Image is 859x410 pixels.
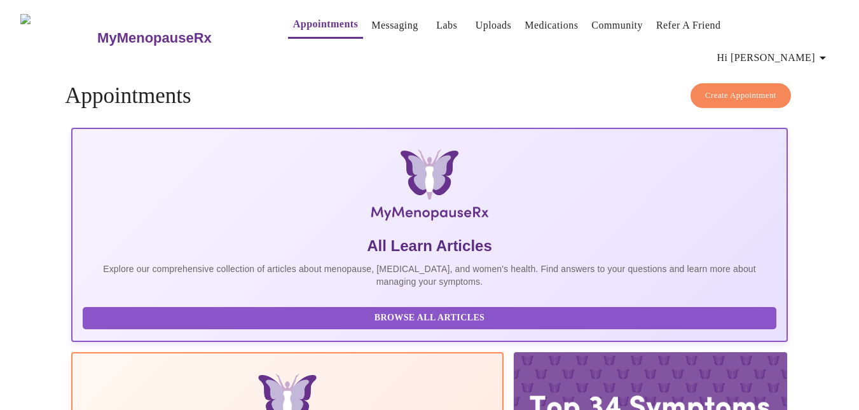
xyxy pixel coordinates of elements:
[705,88,776,103] span: Create Appointment
[656,17,721,34] a: Refer a Friend
[717,49,830,67] span: Hi [PERSON_NAME]
[83,307,776,329] button: Browse All Articles
[691,83,791,108] button: Create Appointment
[519,13,583,38] button: Medications
[591,17,643,34] a: Community
[83,311,780,322] a: Browse All Articles
[288,11,363,39] button: Appointments
[97,30,212,46] h3: MyMenopauseRx
[20,14,96,62] img: MyMenopauseRx Logo
[190,149,668,226] img: MyMenopauseRx Logo
[83,236,776,256] h5: All Learn Articles
[83,263,776,288] p: Explore our comprehensive collection of articles about menopause, [MEDICAL_DATA], and women's hea...
[712,45,835,71] button: Hi [PERSON_NAME]
[651,13,726,38] button: Refer a Friend
[366,13,423,38] button: Messaging
[293,15,358,33] a: Appointments
[65,83,794,109] h4: Appointments
[586,13,648,38] button: Community
[96,16,263,60] a: MyMenopauseRx
[476,17,512,34] a: Uploads
[95,310,764,326] span: Browse All Articles
[436,17,457,34] a: Labs
[471,13,517,38] button: Uploads
[427,13,467,38] button: Labs
[525,17,578,34] a: Medications
[371,17,418,34] a: Messaging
